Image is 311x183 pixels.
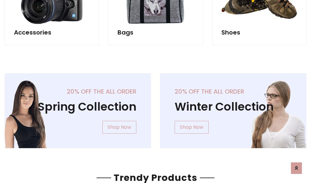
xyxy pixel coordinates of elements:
[175,121,209,134] a: Shop Now
[19,88,136,95] h5: 20% off the all order
[221,29,297,36] h5: Shoes
[118,29,193,36] h5: Bags
[14,29,90,36] h5: Accessories
[102,121,136,134] a: Shop Now
[175,88,292,95] h5: 20% off the all order
[19,100,136,114] h1: Spring Collection
[175,100,292,114] h1: Winter Collection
